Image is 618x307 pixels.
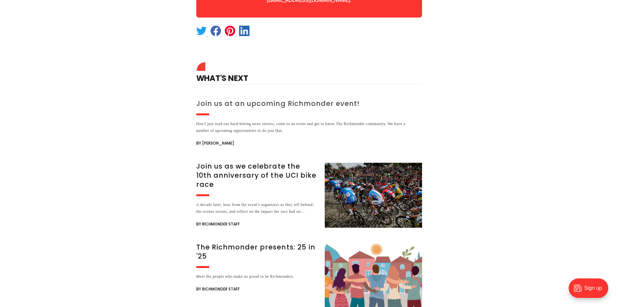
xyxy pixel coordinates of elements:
[196,139,234,147] span: By [PERSON_NAME]
[196,273,317,280] div: Meet the people who make us proud to be Richmonders.
[325,163,422,228] img: Join us as we celebrate the 10th anniversary of the UCI bike race
[563,275,618,307] iframe: portal-trigger
[196,64,422,84] h4: What's Next
[196,220,240,228] span: By Richmonder Staff
[196,100,407,147] a: Join us at an upcoming Richmonder event! Don’t just read our hard-hitting news stories, come to a...
[196,121,407,134] div: Don’t just read our hard-hitting news stories, come to an event and get to know The Richmonder co...
[196,163,422,228] a: Join us as we celebrate the 10th anniversary of the UCI bike race A decade later, hear from the e...
[196,243,317,261] h3: The Richmonder presents: 25 in '25
[196,285,240,293] span: By Richmonder Staff
[196,201,317,215] div: A decade later, hear from the event's organizers as they tell behind-the-scenes stories, and refl...
[196,99,407,108] h3: Join us at an upcoming Richmonder event!
[196,162,317,189] h3: Join us as we celebrate the 10th anniversary of the UCI bike race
